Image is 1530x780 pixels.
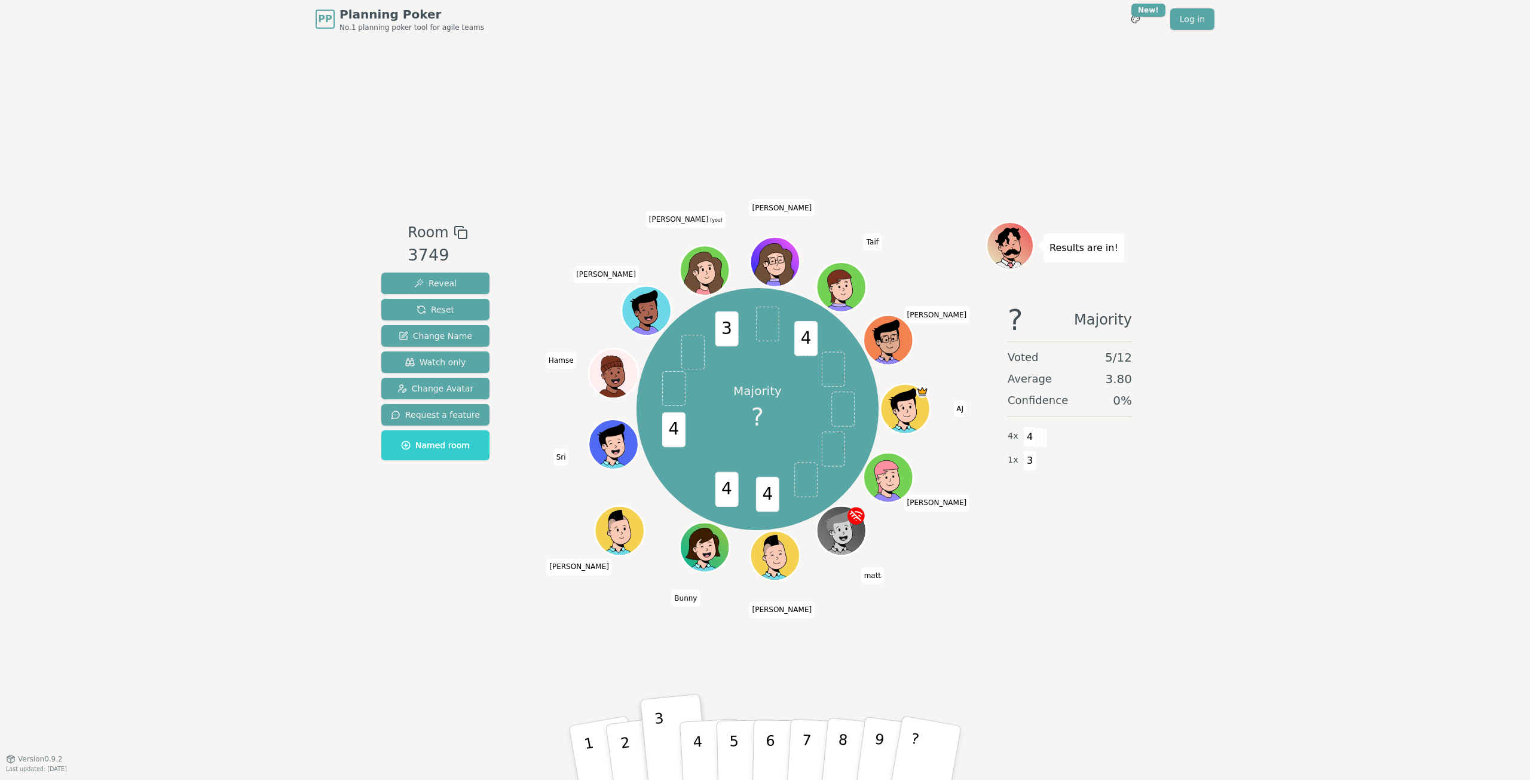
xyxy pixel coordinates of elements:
button: Version0.9.2 [6,754,63,764]
span: 3 [715,311,739,347]
button: New! [1125,8,1146,30]
span: Click to change your name [546,352,577,369]
span: Click to change your name [953,400,966,417]
span: Average [1008,371,1052,387]
span: Reset [417,304,454,316]
span: ? [751,399,764,435]
span: Click to change your name [553,449,569,466]
span: No.1 planning poker tool for agile teams [339,23,484,32]
span: Click to change your name [864,234,882,251]
span: Click to change your name [904,495,970,512]
a: PPPlanning PokerNo.1 planning poker tool for agile teams [316,6,484,32]
div: 3749 [408,243,467,268]
span: AJ is the host [916,386,929,398]
span: 4 [795,321,818,356]
span: Click to change your name [861,567,884,584]
button: Reveal [381,273,489,294]
div: New! [1131,4,1165,17]
button: Change Name [381,325,489,347]
span: Confidence [1008,392,1068,409]
span: (you) [708,218,723,224]
button: Change Avatar [381,378,489,399]
span: Version 0.9.2 [18,754,63,764]
span: Reveal [414,277,457,289]
p: Results are in! [1049,240,1118,256]
span: Room [408,222,448,243]
span: Click to change your name [646,212,726,228]
span: Click to change your name [904,307,970,323]
span: Change Name [399,330,472,342]
button: Click to change your avatar [682,247,729,294]
a: Log in [1170,8,1214,30]
button: Request a feature [381,404,489,426]
span: Watch only [405,356,466,368]
span: Request a feature [391,409,480,421]
span: 4 [756,477,779,512]
span: Change Avatar [397,383,474,394]
span: Voted [1008,349,1039,366]
span: PP [318,12,332,26]
button: Named room [381,430,489,460]
span: 1 x [1008,454,1018,467]
span: Click to change your name [671,590,700,607]
span: Click to change your name [749,602,815,619]
span: Last updated: [DATE] [6,766,67,772]
span: 4 [715,472,739,507]
p: Majority [733,383,782,399]
span: Click to change your name [749,200,815,216]
span: 3.80 [1105,371,1132,387]
span: Planning Poker [339,6,484,23]
span: 5 / 12 [1105,349,1132,366]
span: ? [1008,305,1023,334]
span: Click to change your name [573,267,639,283]
span: 3 [1023,451,1037,471]
span: 4 [663,412,686,448]
span: Click to change your name [546,559,612,576]
button: Watch only [381,351,489,373]
span: Majority [1074,305,1132,334]
button: Reset [381,299,489,320]
span: 4 [1023,427,1037,447]
span: 0 % [1113,392,1132,409]
span: Named room [401,439,470,451]
p: 3 [654,710,669,775]
span: 4 x [1008,430,1018,443]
